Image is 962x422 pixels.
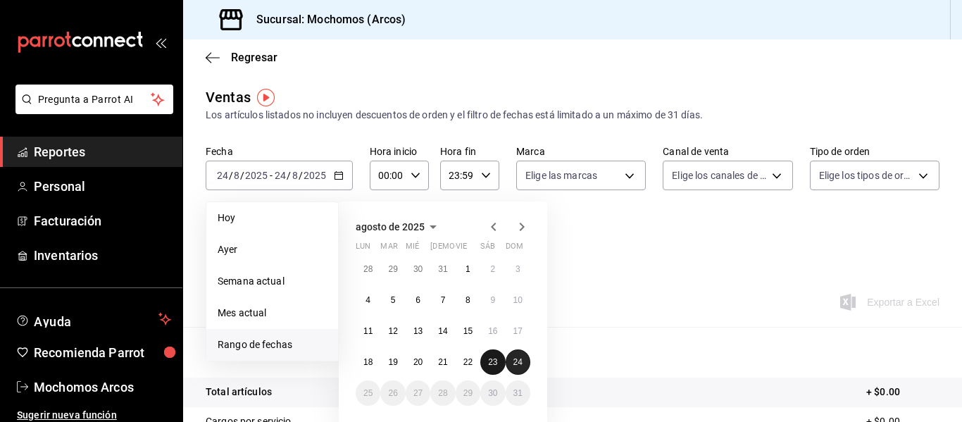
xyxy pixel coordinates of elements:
[34,211,171,230] span: Facturación
[430,256,455,282] button: 31 de julio de 2025
[299,170,303,181] span: /
[506,318,530,344] button: 17 de agosto de 2025
[303,170,327,181] input: ----
[206,51,277,64] button: Regresar
[366,295,370,305] abbr: 4 de agosto de 2025
[233,170,240,181] input: --
[380,242,397,256] abbr: martes
[490,264,495,274] abbr: 2 de agosto de 2025
[406,287,430,313] button: 6 de agosto de 2025
[380,380,405,406] button: 26 de agosto de 2025
[456,349,480,375] button: 22 de agosto de 2025
[406,256,430,282] button: 30 de julio de 2025
[388,357,397,367] abbr: 19 de agosto de 2025
[513,357,523,367] abbr: 24 de agosto de 2025
[206,147,353,156] label: Fecha
[391,295,396,305] abbr: 5 de agosto de 2025
[34,311,153,328] span: Ayuda
[456,318,480,344] button: 15 de agosto de 2025
[819,168,913,182] span: Elige los tipos de orden
[356,221,425,232] span: agosto de 2025
[488,326,497,336] abbr: 16 de agosto de 2025
[438,326,447,336] abbr: 14 de agosto de 2025
[488,388,497,398] abbr: 30 de agosto de 2025
[356,380,380,406] button: 25 de agosto de 2025
[34,343,171,362] span: Recomienda Parrot
[380,349,405,375] button: 19 de agosto de 2025
[866,385,939,399] p: + $0.00
[672,168,766,182] span: Elige los canales de venta
[506,256,530,282] button: 3 de agosto de 2025
[413,357,423,367] abbr: 20 de agosto de 2025
[413,388,423,398] abbr: 27 de agosto de 2025
[216,170,229,181] input: --
[155,37,166,48] button: open_drawer_menu
[480,242,495,256] abbr: sábado
[480,287,505,313] button: 9 de agosto de 2025
[416,295,420,305] abbr: 6 de agosto de 2025
[438,264,447,274] abbr: 31 de julio de 2025
[206,87,251,108] div: Ventas
[506,242,523,256] abbr: domingo
[406,318,430,344] button: 13 de agosto de 2025
[466,264,470,274] abbr: 1 de agosto de 2025
[380,256,405,282] button: 29 de julio de 2025
[231,51,277,64] span: Regresar
[525,168,597,182] span: Elige las marcas
[513,326,523,336] abbr: 17 de agosto de 2025
[218,306,327,321] span: Mes actual
[430,318,455,344] button: 14 de agosto de 2025
[292,170,299,181] input: --
[380,287,405,313] button: 5 de agosto de 2025
[406,349,430,375] button: 20 de agosto de 2025
[356,256,380,282] button: 28 de julio de 2025
[438,357,447,367] abbr: 21 de agosto de 2025
[356,218,442,235] button: agosto de 2025
[480,256,505,282] button: 2 de agosto de 2025
[380,318,405,344] button: 12 de agosto de 2025
[456,256,480,282] button: 1 de agosto de 2025
[440,147,499,156] label: Hora fin
[10,102,173,117] a: Pregunta a Parrot AI
[34,246,171,265] span: Inventarios
[516,264,520,274] abbr: 3 de agosto de 2025
[244,170,268,181] input: ----
[413,264,423,274] abbr: 30 de julio de 2025
[438,388,447,398] abbr: 28 de agosto de 2025
[513,295,523,305] abbr: 10 de agosto de 2025
[240,170,244,181] span: /
[38,92,151,107] span: Pregunta a Parrot AI
[270,170,273,181] span: -
[218,242,327,257] span: Ayer
[463,357,473,367] abbr: 22 de agosto de 2025
[218,337,327,352] span: Rango de fechas
[218,274,327,289] span: Semana actual
[388,264,397,274] abbr: 29 de julio de 2025
[388,326,397,336] abbr: 12 de agosto de 2025
[506,380,530,406] button: 31 de agosto de 2025
[490,295,495,305] abbr: 9 de agosto de 2025
[480,318,505,344] button: 16 de agosto de 2025
[406,380,430,406] button: 27 de agosto de 2025
[516,147,646,156] label: Marca
[513,388,523,398] abbr: 31 de agosto de 2025
[356,287,380,313] button: 4 de agosto de 2025
[480,349,505,375] button: 23 de agosto de 2025
[466,295,470,305] abbr: 8 de agosto de 2025
[229,170,233,181] span: /
[363,326,373,336] abbr: 11 de agosto de 2025
[506,349,530,375] button: 24 de agosto de 2025
[206,385,272,399] p: Total artículos
[15,85,173,114] button: Pregunta a Parrot AI
[257,89,275,106] img: Tooltip marker
[663,147,792,156] label: Canal de venta
[488,357,497,367] abbr: 23 de agosto de 2025
[480,380,505,406] button: 30 de agosto de 2025
[413,326,423,336] abbr: 13 de agosto de 2025
[463,388,473,398] abbr: 29 de agosto de 2025
[363,357,373,367] abbr: 18 de agosto de 2025
[506,287,530,313] button: 10 de agosto de 2025
[456,242,467,256] abbr: viernes
[430,242,513,256] abbr: jueves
